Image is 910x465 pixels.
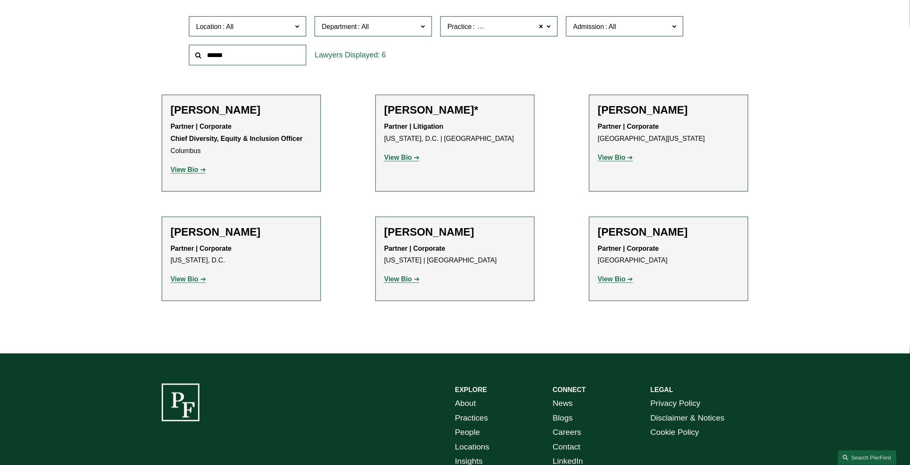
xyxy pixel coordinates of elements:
strong: View Bio [598,275,626,283]
strong: Partner | Corporate [598,123,659,130]
strong: Partner | Corporate [171,245,232,252]
a: View Bio [384,275,419,283]
a: Locations [455,440,489,455]
strong: Partner | Corporate [598,245,659,252]
strong: View Bio [598,154,626,161]
h2: [PERSON_NAME] [598,104,739,117]
span: Practice [447,23,472,30]
p: [US_STATE], D.C. [171,243,312,267]
span: Regulatory Law & Government Contracts [476,21,598,32]
p: [GEOGRAPHIC_DATA] [598,243,739,267]
strong: CONNECT [553,386,586,393]
a: Blogs [553,411,573,426]
h2: [PERSON_NAME] [171,104,312,117]
strong: LEGAL [651,386,673,393]
h2: [PERSON_NAME] [384,226,526,239]
strong: EXPLORE [455,386,487,393]
span: Admission [573,23,604,30]
strong: Partner | Litigation [384,123,443,130]
h2: [PERSON_NAME] [598,226,739,239]
strong: View Bio [384,154,412,161]
a: Search this site [838,450,897,465]
span: 6 [382,51,386,59]
a: View Bio [598,275,633,283]
a: Contact [553,440,580,455]
strong: View Bio [171,275,198,283]
a: About [455,396,476,411]
a: News [553,396,573,411]
p: [GEOGRAPHIC_DATA][US_STATE] [598,121,739,145]
p: [US_STATE], D.C. | [GEOGRAPHIC_DATA] [384,121,526,145]
a: Cookie Policy [651,425,699,440]
a: People [455,425,480,440]
h2: [PERSON_NAME]* [384,104,526,117]
h2: [PERSON_NAME] [171,226,312,239]
a: View Bio [598,154,633,161]
strong: Partner | Corporate Chief Diversity, Equity & Inclusion Officer [171,123,302,142]
a: Careers [553,425,581,440]
a: View Bio [384,154,419,161]
strong: View Bio [384,275,412,283]
p: [US_STATE] | [GEOGRAPHIC_DATA] [384,243,526,267]
a: View Bio [171,275,206,283]
span: Department [322,23,357,30]
a: Practices [455,411,488,426]
a: Disclaimer & Notices [651,411,725,426]
strong: View Bio [171,166,198,173]
p: Columbus [171,121,312,157]
a: View Bio [171,166,206,173]
span: Location [196,23,222,30]
strong: Partner | Corporate [384,245,445,252]
a: Privacy Policy [651,396,701,411]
